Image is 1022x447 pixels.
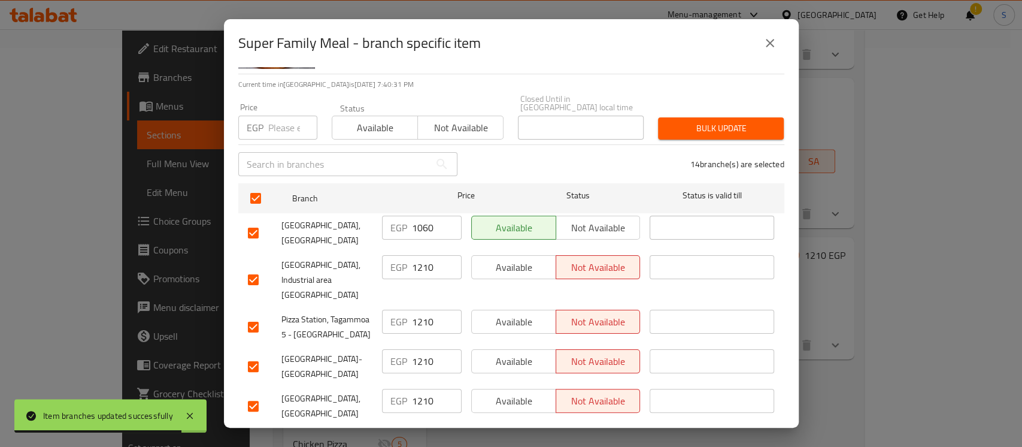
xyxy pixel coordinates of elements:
p: EGP [247,120,263,135]
span: Not available [561,259,636,276]
span: [GEOGRAPHIC_DATA], [GEOGRAPHIC_DATA] [281,391,372,421]
p: EGP [390,394,407,408]
button: Available [471,310,556,334]
span: Pizza Station, Tagammoa 5 - [GEOGRAPHIC_DATA] [281,312,372,342]
input: Search in branches [238,152,430,176]
button: Not available [417,116,504,140]
input: Please enter price [412,310,462,334]
button: Not available [556,389,641,413]
span: [GEOGRAPHIC_DATA], Industrial area [GEOGRAPHIC_DATA] [281,258,372,303]
button: Not available [556,310,641,334]
input: Please enter price [412,349,462,373]
button: Available [471,255,556,279]
span: Bulk update [668,121,774,136]
span: [GEOGRAPHIC_DATA], [GEOGRAPHIC_DATA] [281,218,372,248]
span: Available [477,313,551,331]
span: [GEOGRAPHIC_DATA]-[GEOGRAPHIC_DATA] [281,352,372,382]
span: Status [515,188,640,203]
input: Please enter price [412,216,462,240]
span: Not available [561,353,636,370]
span: Status is valid till [650,188,774,203]
button: Available [471,389,556,413]
p: Current time in [GEOGRAPHIC_DATA] is [DATE] 7:40:31 PM [238,79,784,90]
span: Available [477,392,551,410]
p: EGP [390,221,407,235]
button: Bulk update [658,117,784,140]
span: Price [426,188,506,203]
span: Not available [561,392,636,410]
span: Not available [423,119,499,137]
div: Item branches updated successfully [43,409,173,422]
span: Available [477,353,551,370]
span: Available [477,219,551,237]
button: Available [471,349,556,373]
p: 14 branche(s) are selected [690,158,784,170]
p: EGP [390,315,407,329]
button: Not available [556,349,641,373]
input: Please enter price [412,389,462,413]
span: Not available [561,219,636,237]
button: Not available [556,255,641,279]
input: Please enter price [268,116,317,140]
span: Available [337,119,413,137]
button: Not available [556,216,641,240]
span: Available [477,259,551,276]
button: Available [471,216,556,240]
h2: Super Family Meal - branch specific item [238,34,481,53]
span: Not available [561,313,636,331]
button: close [756,29,784,58]
p: EGP [390,354,407,369]
input: Please enter price [412,255,462,279]
p: EGP [390,260,407,274]
button: Available [332,116,418,140]
span: Branch [292,191,417,206]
